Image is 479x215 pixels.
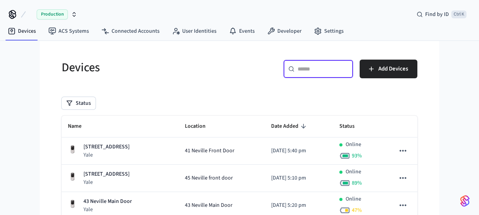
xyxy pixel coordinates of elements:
[166,24,223,38] a: User Identities
[83,143,130,151] p: [STREET_ADDRESS]
[95,24,166,38] a: Connected Accounts
[68,145,77,154] img: Yale Assure Touchscreen Wifi Smart Lock, Satin Nickel, Front
[83,197,132,206] p: 43 Neville Main Door
[308,24,350,38] a: Settings
[185,174,233,182] span: 45 Neville front door
[83,178,130,186] p: Yale
[352,179,362,187] span: 89 %
[352,206,362,214] span: 47 %
[271,174,327,182] p: [DATE] 5:10 pm
[185,201,232,210] span: 43 Neville Main Door
[185,147,234,155] span: 41 Neville Front Door
[451,11,467,18] span: Ctrl K
[410,7,473,21] div: Find by IDCtrl K
[360,60,417,78] button: Add Devices
[62,97,96,109] button: Status
[271,147,327,155] p: [DATE] 5:40 pm
[83,170,130,178] p: [STREET_ADDRESS]
[271,120,309,132] span: Date Added
[223,24,261,38] a: Events
[62,60,235,76] h5: Devices
[42,24,95,38] a: ACS Systems
[185,120,216,132] span: Location
[271,201,327,210] p: [DATE] 5:20 pm
[83,151,130,159] p: Yale
[425,11,449,18] span: Find by ID
[68,120,92,132] span: Name
[68,172,77,182] img: Yale Assure Touchscreen Wifi Smart Lock, Satin Nickel, Front
[339,120,365,132] span: Status
[346,168,361,176] p: Online
[460,195,470,207] img: SeamLogoGradient.69752ec5.svg
[37,9,68,19] span: Production
[352,152,362,160] span: 93 %
[68,199,77,209] img: Yale Assure Touchscreen Wifi Smart Lock, Satin Nickel, Front
[346,141,361,149] p: Online
[346,195,361,203] p: Online
[261,24,308,38] a: Developer
[378,64,408,74] span: Add Devices
[83,206,132,213] p: Yale
[2,24,42,38] a: Devices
